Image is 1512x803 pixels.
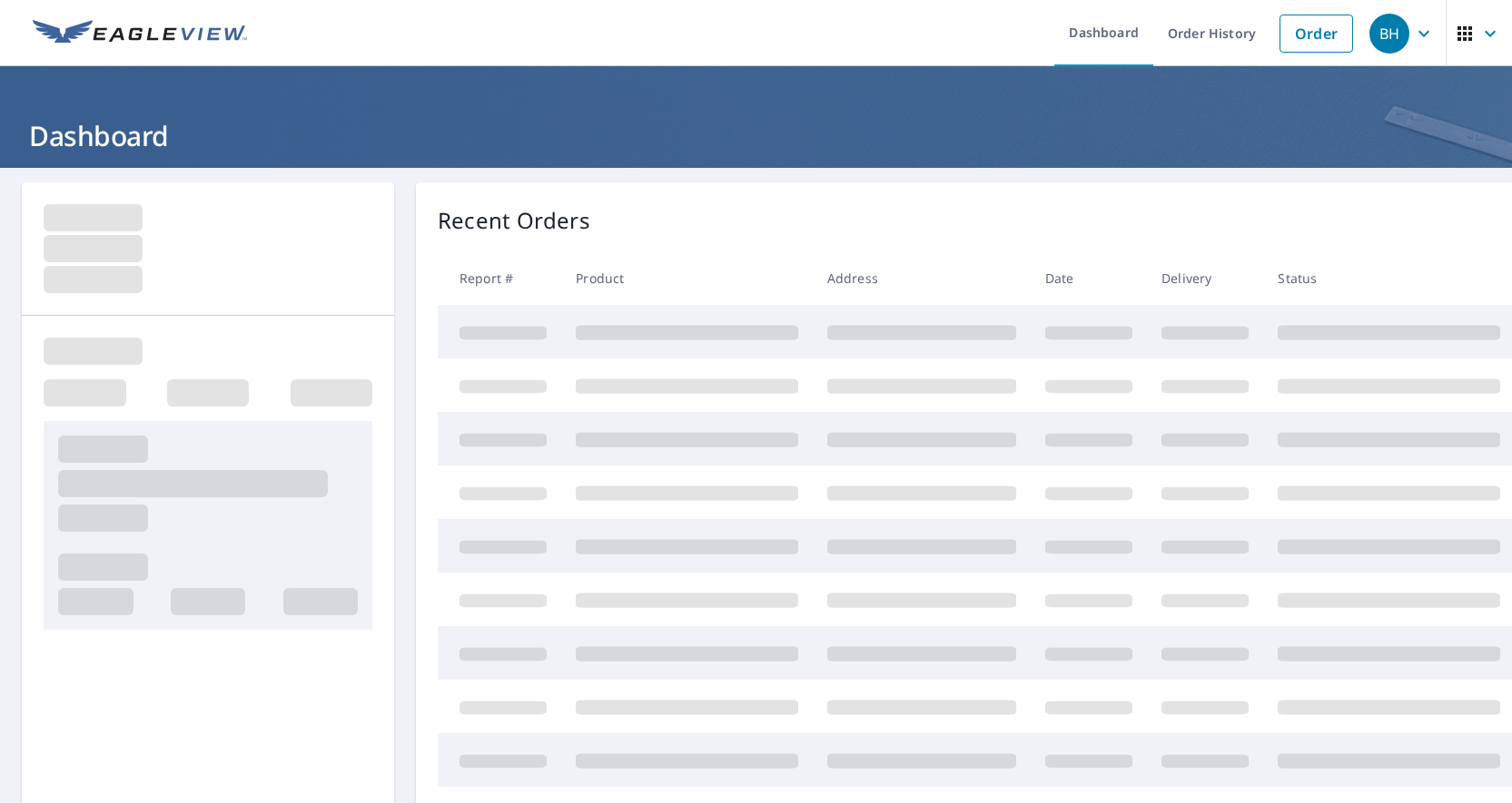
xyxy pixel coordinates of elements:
a: Order [1280,15,1353,53]
div: BH [1369,14,1409,54]
th: Address [813,251,1031,305]
img: EV Logo [33,20,247,47]
th: Report # [438,251,561,305]
p: Recent Orders [438,204,590,237]
th: Delivery [1147,251,1263,305]
h1: Dashboard [22,117,1490,154]
th: Date [1031,251,1147,305]
th: Product [561,251,813,305]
